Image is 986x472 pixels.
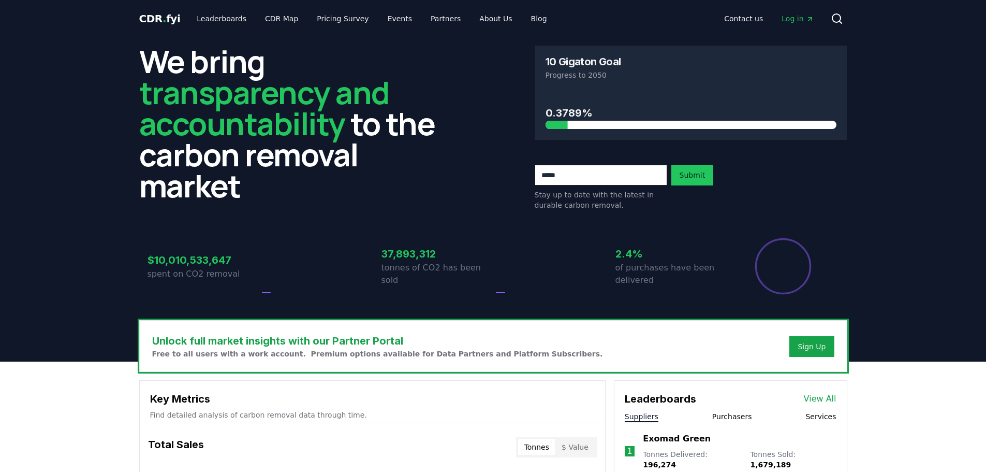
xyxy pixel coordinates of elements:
nav: Main [716,9,822,28]
button: Suppliers [625,411,658,422]
a: Blog [523,9,555,28]
h3: Leaderboards [625,391,696,407]
a: Exomad Green [643,433,711,445]
button: Submit [671,165,714,185]
a: Contact us [716,9,771,28]
h3: $10,010,533,647 [148,252,259,268]
p: spent on CO2 removal [148,268,259,280]
div: Percentage of sales delivered [754,237,812,295]
p: 1 [627,445,632,457]
p: Stay up to date with the latest in durable carbon removal. [535,190,667,210]
p: Tonnes Sold : [750,449,836,470]
span: . [163,12,166,25]
span: transparency and accountability [139,71,389,145]
span: CDR fyi [139,12,181,25]
button: Purchasers [712,411,752,422]
span: Log in [782,13,814,24]
a: View All [804,393,836,405]
a: Sign Up [798,341,826,352]
p: of purchases have been delivered [615,262,727,287]
a: CDR Map [257,9,306,28]
h3: 0.3789% [546,105,836,121]
p: Progress to 2050 [546,70,836,80]
h3: Key Metrics [150,391,595,407]
a: Events [379,9,420,28]
a: Log in [773,9,822,28]
button: Sign Up [789,336,834,357]
h3: 2.4% [615,246,727,262]
h3: Unlock full market insights with our Partner Portal [152,333,603,349]
span: 196,274 [643,461,676,469]
a: Partners [422,9,469,28]
nav: Main [188,9,555,28]
h3: 37,893,312 [381,246,493,262]
a: CDR.fyi [139,11,181,26]
h2: We bring to the carbon removal market [139,46,452,201]
p: Free to all users with a work account. Premium options available for Data Partners and Platform S... [152,349,603,359]
a: About Us [471,9,520,28]
h3: Total Sales [148,437,204,457]
h3: 10 Gigaton Goal [546,56,621,67]
p: tonnes of CO2 has been sold [381,262,493,287]
button: Tonnes [518,439,555,455]
button: $ Value [555,439,595,455]
span: 1,679,189 [750,461,791,469]
p: Tonnes Delivered : [643,449,740,470]
p: Find detailed analysis of carbon removal data through time. [150,410,595,420]
button: Services [805,411,836,422]
a: Pricing Survey [308,9,377,28]
a: Leaderboards [188,9,255,28]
